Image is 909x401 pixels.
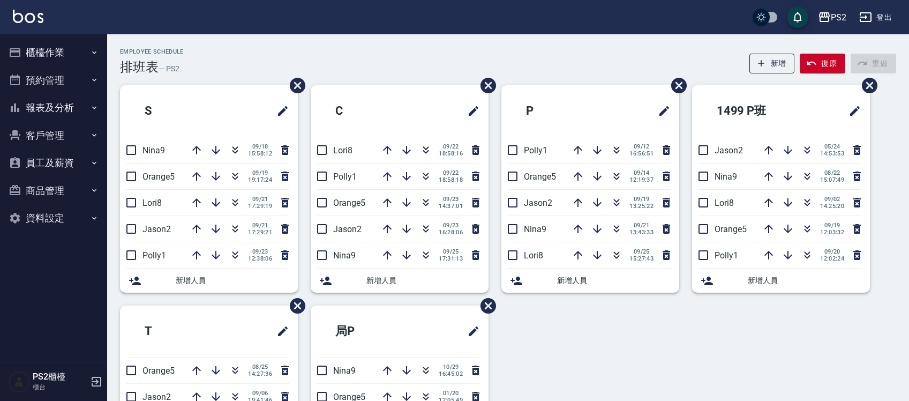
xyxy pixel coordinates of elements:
span: 新增人員 [366,275,480,286]
h2: 1499 P班 [701,92,812,130]
p: 櫃台 [33,382,87,392]
span: Orange5 [142,172,175,182]
span: 09/25 [629,248,653,255]
span: 10/29 [439,363,463,370]
span: 18:58:16 [439,150,463,157]
span: Orange5 [715,224,747,234]
span: 修改班表的標題 [461,98,480,124]
span: 16:56:51 [629,150,653,157]
span: 15:58:12 [248,150,272,157]
span: 19:17:24 [248,176,272,183]
span: 09/02 [820,196,844,203]
span: 09/20 [820,248,844,255]
span: 12:02:24 [820,255,844,262]
span: 08/22 [820,169,844,176]
h2: P [510,92,600,130]
h2: 局P [319,312,416,351]
span: 13:25:22 [629,203,653,210]
button: 客戶管理 [4,122,103,150]
span: Nina9 [142,145,165,155]
span: 新增人員 [176,275,289,286]
span: 01/20 [439,390,463,397]
span: 修改班表的標題 [842,98,861,124]
span: Orange5 [524,172,556,182]
span: 09/19 [820,222,844,229]
div: 新增人員 [501,269,679,293]
div: 新增人員 [311,269,489,293]
h2: Employee Schedule [120,48,184,55]
span: Nina9 [715,172,737,182]
span: Orange5 [142,366,175,376]
button: save [787,6,808,28]
span: Nina9 [333,250,356,261]
span: 17:29:21 [248,229,272,236]
span: 12:03:32 [820,229,844,236]
span: 14:25:20 [820,203,844,210]
span: 09/25 [439,248,463,255]
span: 09/19 [629,196,653,203]
span: 09/19 [248,169,272,176]
span: Lori8 [715,198,734,208]
h3: 排班表 [120,60,159,75]
span: 17:31:13 [439,255,463,262]
span: Jason2 [524,198,552,208]
h6: — PS2 [159,63,179,75]
span: Jason2 [142,224,171,234]
span: 09/21 [248,196,272,203]
span: 15:07:49 [820,176,844,183]
span: 修改班表的標題 [270,318,289,344]
button: 復原 [800,54,845,73]
span: 09/21 [629,222,653,229]
span: 12:19:37 [629,176,653,183]
span: Polly1 [142,250,166,261]
span: 08/25 [248,363,272,370]
h2: S [129,92,219,130]
img: Logo [13,10,43,23]
span: 09/23 [439,222,463,229]
button: 資料設定 [4,204,103,232]
button: 報表及分析 [4,94,103,122]
button: PS2 [814,6,851,28]
span: Jason2 [333,224,362,234]
span: 修改班表的標題 [270,98,289,124]
span: 12:38:06 [248,255,272,262]
span: 修改班表的標題 [461,318,480,344]
span: Nina9 [333,366,356,376]
span: 刪除班表 [472,290,498,322]
button: 登出 [855,8,896,27]
span: 09/06 [248,390,272,397]
span: 刪除班表 [282,290,307,322]
span: 15:27:43 [629,255,653,262]
span: 09/22 [439,169,463,176]
span: 14:37:01 [439,203,463,210]
span: 14:27:36 [248,370,272,377]
button: 商品管理 [4,177,103,205]
span: Nina9 [524,224,546,234]
span: 09/22 [439,143,463,150]
img: Person [9,371,30,392]
h2: C [319,92,410,130]
span: 09/14 [629,169,653,176]
span: 刪除班表 [663,70,688,101]
span: Jason2 [715,145,743,155]
span: 刪除班表 [472,70,498,101]
div: 新增人員 [120,269,298,293]
span: 09/21 [248,222,272,229]
span: 刪除班表 [282,70,307,101]
span: 16:45:02 [439,370,463,377]
button: 櫃檯作業 [4,39,103,66]
span: Lori8 [333,145,352,155]
span: 新增人員 [557,275,671,286]
button: 員工及薪資 [4,149,103,177]
span: 09/18 [248,143,272,150]
span: 16:28:06 [439,229,463,236]
span: Polly1 [333,172,357,182]
span: Polly1 [524,145,547,155]
span: 18:58:18 [439,176,463,183]
span: 09/23 [439,196,463,203]
span: 14:53:53 [820,150,844,157]
span: Lori8 [524,250,543,261]
button: 新增 [749,54,795,73]
span: Lori8 [142,198,162,208]
div: PS2 [831,11,846,24]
